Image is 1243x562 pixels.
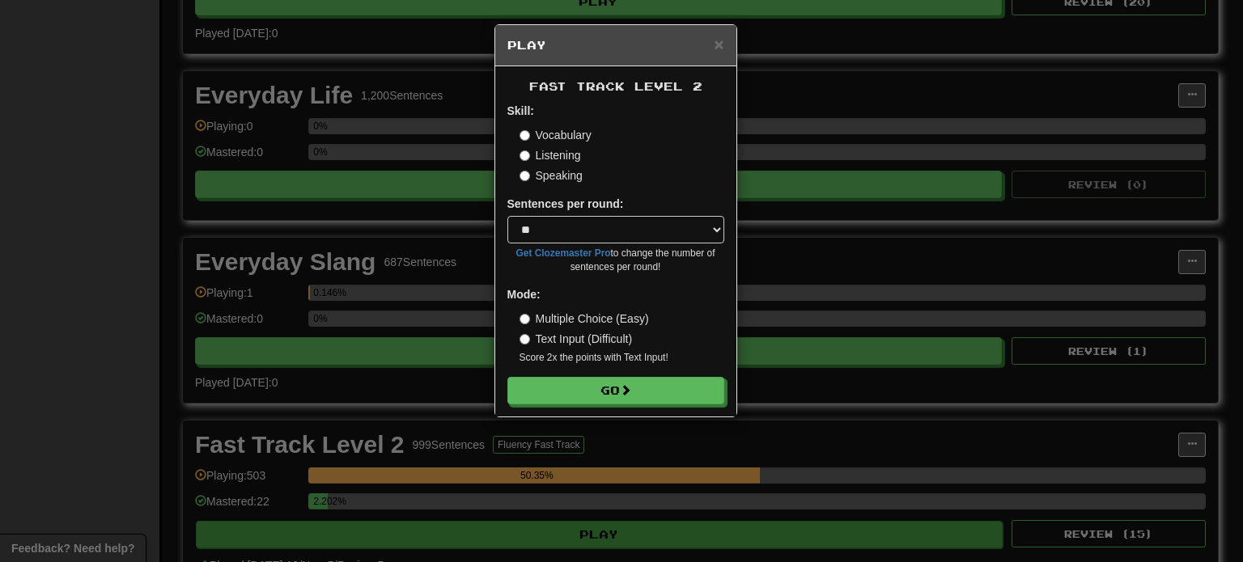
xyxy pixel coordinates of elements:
[507,196,624,212] label: Sentences per round:
[507,37,724,53] h5: Play
[520,311,649,327] label: Multiple Choice (Easy)
[507,247,724,274] small: to change the number of sentences per round!
[516,247,611,259] a: Get Clozemaster Pro
[520,127,592,143] label: Vocabulary
[520,171,530,181] input: Speaking
[520,314,530,324] input: Multiple Choice (Easy)
[714,35,723,53] span: ×
[520,130,530,141] input: Vocabulary
[520,147,581,163] label: Listening
[507,288,541,301] strong: Mode:
[520,167,583,184] label: Speaking
[507,104,534,117] strong: Skill:
[529,79,702,93] span: Fast Track Level 2
[520,351,724,365] small: Score 2x the points with Text Input !
[520,334,530,344] input: Text Input (Difficult)
[520,331,633,347] label: Text Input (Difficult)
[507,377,724,404] button: Go
[520,150,530,161] input: Listening
[714,36,723,53] button: Close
